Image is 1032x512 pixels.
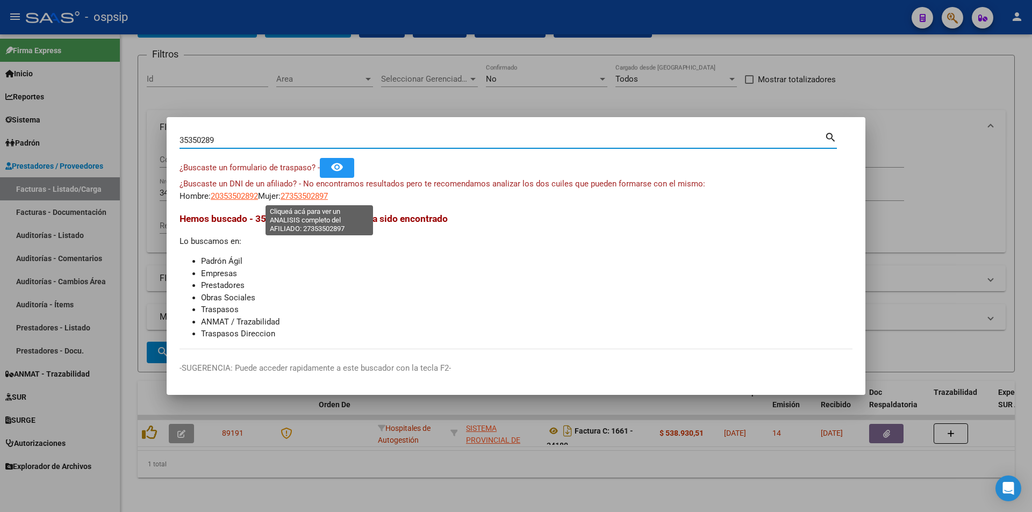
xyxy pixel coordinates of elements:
[281,191,328,201] span: 27353502897
[331,161,343,174] mat-icon: remove_red_eye
[995,475,1021,501] div: Open Intercom Messenger
[201,304,852,316] li: Traspasos
[201,328,852,340] li: Traspasos Direccion
[180,212,852,340] div: Lo buscamos en:
[201,268,852,280] li: Empresas
[201,255,852,268] li: Padrón Ágil
[211,191,258,201] span: 20353502892
[825,130,837,143] mat-icon: search
[180,213,448,224] span: Hemos buscado - 35350289 - y el mismo no ha sido encontrado
[180,362,852,374] p: -SUGERENCIA: Puede acceder rapidamente a este buscador con la tecla F2-
[201,292,852,304] li: Obras Sociales
[180,178,852,202] div: Hombre: Mujer:
[180,163,320,172] span: ¿Buscaste un formulario de traspaso? -
[201,316,852,328] li: ANMAT / Trazabilidad
[201,279,852,292] li: Prestadores
[180,179,705,189] span: ¿Buscaste un DNI de un afiliado? - No encontramos resultados pero te recomendamos analizar los do...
